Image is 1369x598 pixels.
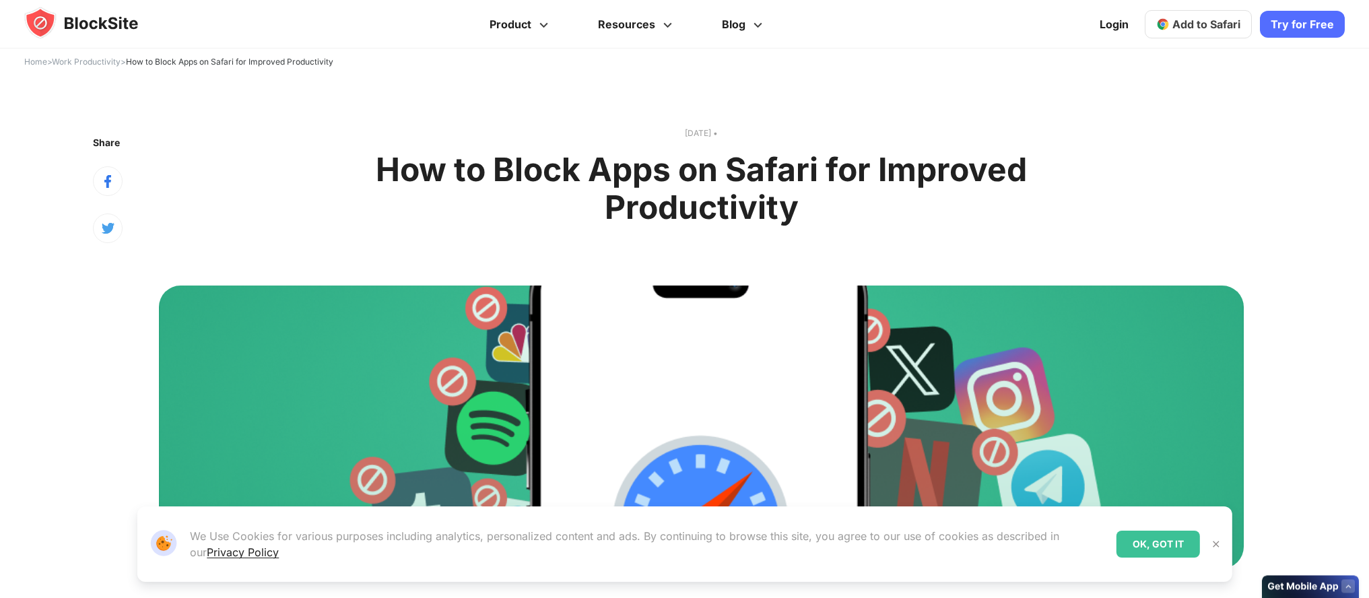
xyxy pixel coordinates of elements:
[1156,18,1170,31] img: chrome-icon.svg
[159,286,1244,568] img: How to Block Apps on Safari for Improved Productivity
[24,7,164,39] img: blocksite-icon.5d769676.svg
[159,127,1244,140] text: [DATE] •
[52,57,121,67] a: Work Productivity
[93,137,120,148] text: Share
[1260,11,1345,38] a: Try for Free
[322,151,1081,226] h1: How to Block Apps on Safari for Improved Productivity
[1211,539,1222,550] img: Close
[1207,535,1225,553] button: Close
[1172,18,1240,31] span: Add to Safari
[24,57,47,67] a: Home
[207,545,279,559] a: Privacy Policy
[1092,8,1137,40] a: Login
[1145,10,1252,38] a: Add to Safari
[126,57,333,67] span: How to Block Apps on Safari for Improved Productivity
[24,57,333,67] span: > >
[1116,531,1200,558] div: OK, GOT IT
[190,528,1105,560] p: We Use Cookies for various purposes including analytics, personalized content and ads. By continu...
